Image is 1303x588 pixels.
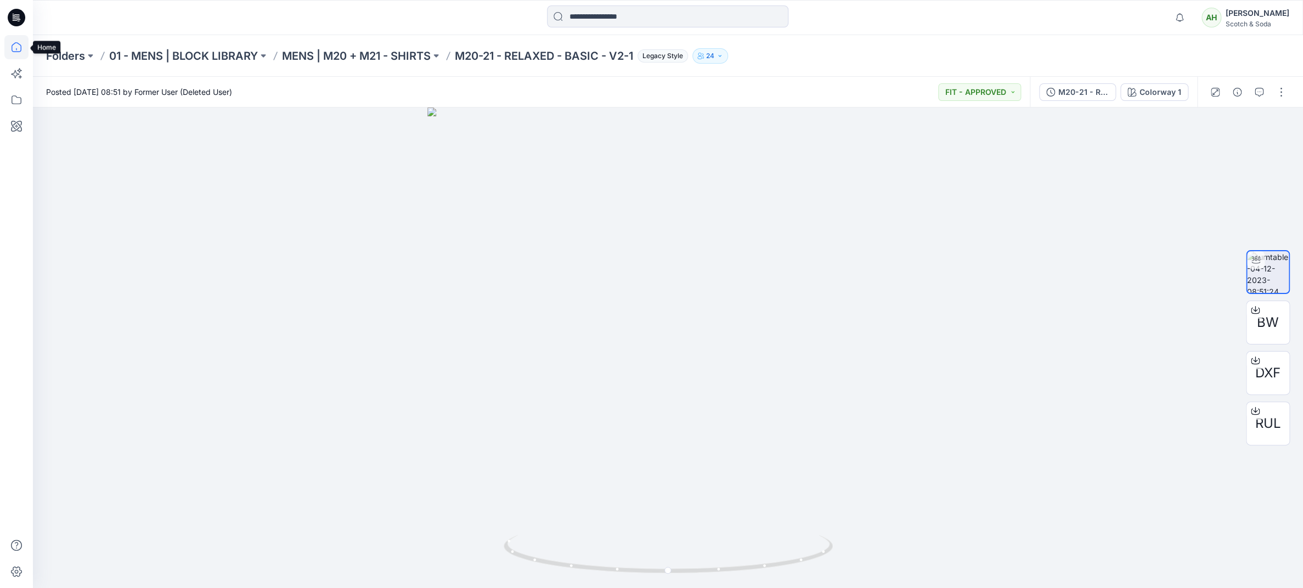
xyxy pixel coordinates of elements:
a: Folders [46,48,85,64]
button: Details [1228,83,1246,101]
div: [PERSON_NAME] [1226,7,1289,20]
div: Colorway 1 [1140,86,1181,98]
p: 24 [706,50,714,62]
a: Former User (Deleted User) [134,87,232,97]
button: Legacy Style [633,48,688,64]
div: Scotch & Soda [1226,20,1289,28]
span: RUL [1255,414,1281,433]
p: M20-21 - RELAXED - BASIC - V2-1 [455,48,633,64]
span: Posted [DATE] 08:51 by [46,86,232,98]
div: M20-21 - RELAXED - BASIC - V2.0 [1058,86,1109,98]
button: M20-21 - RELAXED - BASIC - V2.0 [1039,83,1116,101]
span: BW [1257,313,1279,332]
button: Colorway 1 [1120,83,1188,101]
div: AH [1202,8,1221,27]
span: Legacy Style [638,49,688,63]
button: 24 [692,48,728,64]
img: turntable-04-12-2023-08:51:24 [1247,251,1289,293]
a: 01 - MENS | BLOCK LIBRARY [109,48,258,64]
span: DXF [1255,363,1281,383]
a: MENS | M20 + M21 - SHIRTS [282,48,431,64]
